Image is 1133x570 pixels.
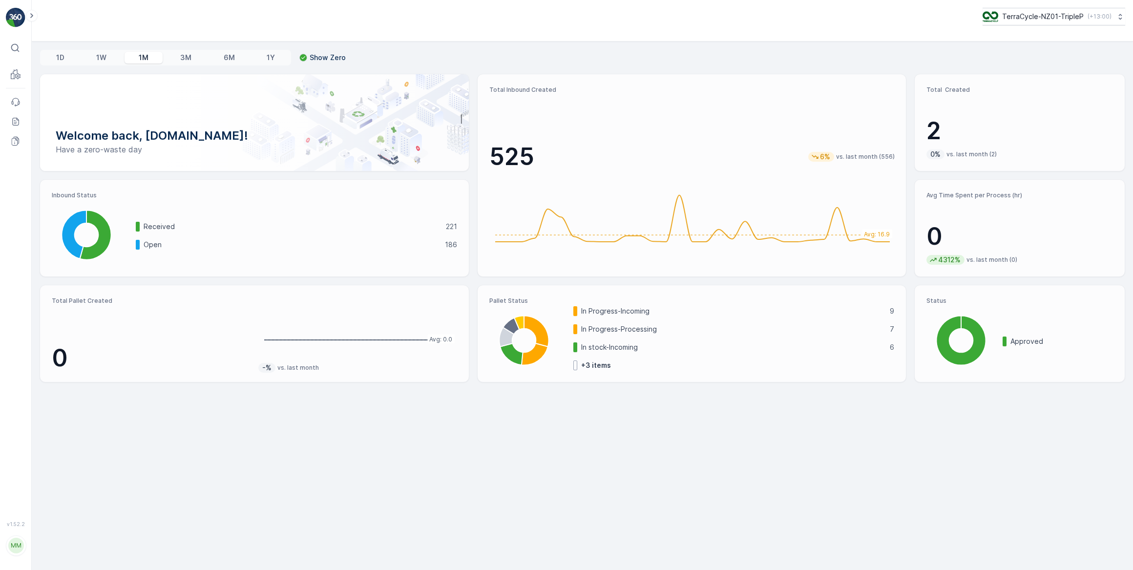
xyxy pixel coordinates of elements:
p: 0% [929,149,942,159]
img: logo [6,8,25,27]
p: In Progress-Incoming [581,306,884,316]
p: Pallet Status [489,297,895,305]
p: Received [144,222,440,232]
p: Status [926,297,1113,305]
p: 6M [224,53,235,63]
p: Total Created [926,86,1113,94]
button: MM [6,529,25,562]
p: 6% [819,152,831,162]
p: Welcome back, [DOMAIN_NAME]! [56,128,453,144]
p: 6 [890,342,894,352]
p: -% [261,363,273,373]
p: 221 [446,222,457,232]
p: vs. last month (556) [836,153,895,161]
p: vs. last month (2) [946,150,997,158]
p: 1D [56,53,64,63]
p: 1M [139,53,148,63]
p: 0 [52,343,251,373]
p: TerraCycle-NZ01-TripleP [1002,12,1084,21]
p: + 3 items [581,360,611,370]
p: 1W [96,53,106,63]
p: 186 [445,240,457,250]
p: Total Inbound Created [489,86,895,94]
p: Have a zero-waste day [56,144,453,155]
p: Inbound Status [52,191,457,199]
span: v 1.52.2 [6,521,25,527]
button: TerraCycle-NZ01-TripleP(+13:00) [983,8,1125,25]
p: In stock-Incoming [581,342,884,352]
div: MM [8,538,24,553]
p: Total Pallet Created [52,297,251,305]
p: 3M [180,53,191,63]
p: 0 [926,222,1113,251]
p: 1Y [267,53,275,63]
img: TC_7kpGtVS.png [983,11,998,22]
p: vs. last month (0) [966,256,1017,264]
p: 2 [926,116,1113,146]
p: Open [144,240,439,250]
p: ( +13:00 ) [1088,13,1112,21]
p: Approved [1010,337,1113,346]
p: 4312% [937,255,962,265]
p: In Progress-Processing [581,324,884,334]
p: Avg Time Spent per Process (hr) [926,191,1113,199]
p: vs. last month [277,364,319,372]
p: 9 [890,306,894,316]
p: Show Zero [310,53,346,63]
p: 525 [489,142,534,171]
p: 7 [890,324,894,334]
